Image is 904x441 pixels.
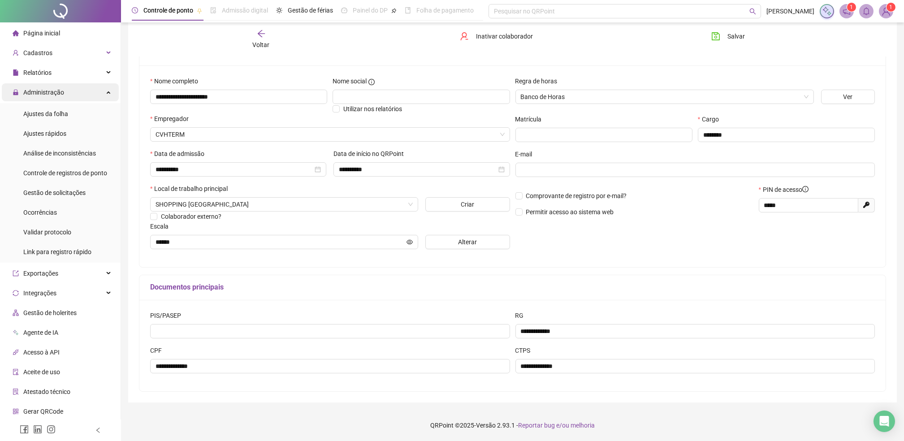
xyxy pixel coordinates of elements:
span: file [13,69,19,75]
button: Salvar [705,29,752,43]
sup: Atualize o seu contato no menu Meus Dados [887,3,895,12]
span: Painel do DP [353,7,388,14]
label: Matrícula [515,114,548,124]
button: Inativar colaborador [453,29,540,43]
label: RG [515,311,530,320]
span: 1 [850,4,853,10]
label: E-mail [515,149,538,159]
span: Integrações [23,290,56,297]
span: Colaborador externo? [161,213,221,220]
img: sparkle-icon.fc2bf0ac1784a2077858766a79e2daf3.svg [822,6,832,16]
label: CTPS [515,346,536,355]
span: Gerar QRCode [23,408,63,415]
span: sun [276,7,282,13]
span: Comprovante de registro por e-mail? [526,192,627,199]
span: Alterar [458,237,477,247]
span: clock-circle [132,7,138,13]
span: notification [843,7,851,15]
span: save [711,32,720,41]
span: dashboard [341,7,347,13]
span: left [95,427,101,433]
span: Controle de registros de ponto [23,169,107,177]
label: CPF [150,346,168,355]
span: export [13,270,19,276]
label: Regra de horas [515,76,563,86]
span: Atestado técnico [23,388,70,395]
label: Nome completo [150,76,204,86]
span: PIN de acesso [763,185,809,195]
span: file-done [210,7,216,13]
h5: Documentos principais [150,282,875,293]
span: Admissão digital [222,7,268,14]
span: solution [13,388,19,394]
span: Criar [461,199,474,209]
span: search [749,8,756,15]
span: Acesso à API [23,349,60,356]
button: Alterar [425,235,510,249]
span: Gestão de holerites [23,309,77,316]
span: EDSON ANTONIO SANTOS LIMA [156,128,505,141]
span: pushpin [197,8,202,13]
span: Utilizar nos relatórios [343,105,402,112]
span: Relatórios [23,69,52,76]
label: PIS/PASEP [150,311,187,320]
span: Ver [843,92,852,102]
span: Validar protocolo [23,229,71,236]
label: Cargo [698,114,725,124]
button: Criar [425,197,510,212]
span: book [405,7,411,13]
label: Data de admissão [150,149,210,159]
span: Inativar colaborador [476,31,533,41]
span: instagram [47,425,56,434]
span: Gestão de férias [288,7,333,14]
span: Salvar [727,31,745,41]
span: Agente de IA [23,329,58,336]
span: Permitir acesso ao sistema web [526,208,614,216]
span: Ajustes rápidos [23,130,66,137]
span: arrow-left [257,29,266,38]
span: bell [862,7,870,15]
span: info-circle [368,79,375,85]
img: 80309 [879,4,893,18]
label: Local de trabalho principal [150,184,234,194]
span: Folha de pagamento [416,7,474,14]
span: audit [13,368,19,375]
span: Link para registro rápido [23,248,91,255]
span: linkedin [33,425,42,434]
div: Open Intercom Messenger [874,411,895,432]
span: Banco de Horas [521,90,809,104]
span: Administração [23,89,64,96]
span: Exportações [23,270,58,277]
span: info-circle [802,186,809,192]
span: apartment [13,309,19,316]
sup: 1 [847,3,856,12]
span: Nome social [333,76,367,86]
span: user-delete [460,32,469,41]
span: Página inicial [23,30,60,37]
span: Voltar [253,41,270,48]
span: Aceite de uso [23,368,60,376]
span: Ajustes da folha [23,110,68,117]
footer: QRPoint © 2025 - 2.93.1 - [121,410,904,441]
span: Gestão de solicitações [23,189,86,196]
span: pushpin [391,8,397,13]
span: Análise de inconsistências [23,150,96,157]
span: Ocorrências [23,209,57,216]
span: Reportar bug e/ou melhoria [518,422,595,429]
span: facebook [20,425,29,434]
label: Escala [150,221,174,231]
span: sync [13,290,19,296]
span: 1 [890,4,893,10]
label: Data de início no QRPoint [333,149,410,159]
span: lock [13,89,19,95]
span: Controle de ponto [143,7,193,14]
span: api [13,349,19,355]
span: eye [407,239,413,245]
span: Cadastros [23,49,52,56]
span: SHOPPING ITAIGARA [156,198,413,211]
label: Empregador [150,114,195,124]
button: Ver [821,90,875,104]
span: qrcode [13,408,19,414]
span: Versão [476,422,496,429]
span: home [13,30,19,36]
